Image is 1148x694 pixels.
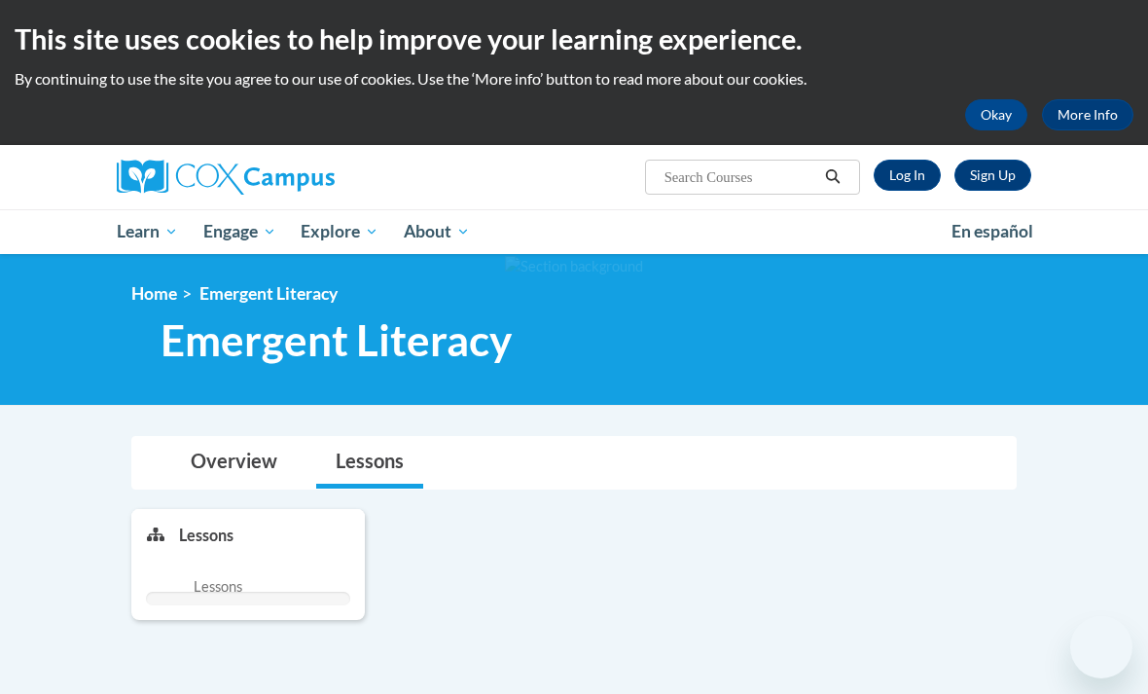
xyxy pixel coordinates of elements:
[194,576,242,598] span: Lessons
[104,209,191,254] a: Learn
[15,68,1133,90] p: By continuing to use the site you agree to our use of cookies. Use the ‘More info’ button to read...
[117,220,178,243] span: Learn
[316,437,423,489] a: Lessons
[179,525,233,546] p: Lessons
[15,19,1133,58] h2: This site uses cookies to help improve your learning experience.
[954,160,1031,191] a: Register
[663,165,818,189] input: Search Courses
[131,283,177,304] a: Home
[301,220,378,243] span: Explore
[171,437,297,489] a: Overview
[404,220,470,243] span: About
[117,160,402,195] a: Cox Campus
[102,209,1046,254] div: Main menu
[951,221,1033,241] span: En español
[199,283,338,304] span: Emergent Literacy
[191,209,289,254] a: Engage
[939,211,1046,252] a: En español
[161,314,512,366] span: Emergent Literacy
[203,220,276,243] span: Engage
[505,256,643,277] img: Section background
[1042,99,1133,130] a: More Info
[117,160,335,195] img: Cox Campus
[874,160,941,191] a: Log In
[818,165,847,189] button: Search
[391,209,483,254] a: About
[288,209,391,254] a: Explore
[1070,616,1132,678] iframe: Button to launch messaging window
[965,99,1027,130] button: Okay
